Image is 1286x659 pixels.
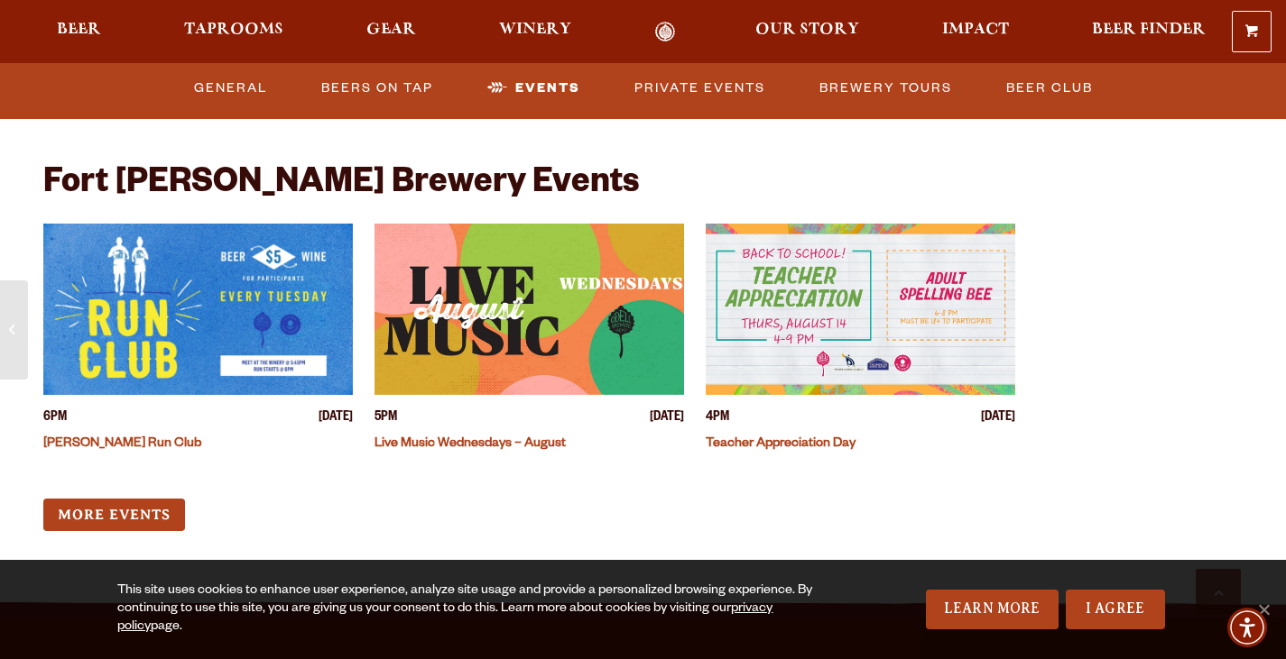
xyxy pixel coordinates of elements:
span: Beer Finder [1092,23,1206,37]
a: Taprooms [172,22,295,42]
a: Events [480,68,587,109]
a: Teacher Appreciation Day [706,437,856,452]
span: 5PM [375,409,397,428]
span: Beer [57,23,101,37]
span: Impact [942,23,1009,37]
a: General [187,68,274,109]
span: Our Story [755,23,859,37]
h2: Fort [PERSON_NAME] Brewery Events [43,166,639,206]
a: Our Story [744,22,871,42]
a: Winery [487,22,583,42]
span: [DATE] [650,409,684,428]
a: More Events (opens in a new window) [43,499,185,532]
a: Learn More [926,590,1059,629]
span: 4PM [706,409,729,428]
a: I Agree [1066,590,1165,629]
a: Live Music Wednesdays – August [375,437,566,452]
a: View event details [375,224,684,395]
div: Accessibility Menu [1227,608,1267,647]
span: [DATE] [981,409,1015,428]
span: Gear [366,23,416,37]
a: Beers on Tap [314,68,440,109]
span: Taprooms [184,23,283,37]
a: View event details [706,224,1015,395]
a: Odell Home [631,22,699,42]
a: Gear [355,22,428,42]
a: Private Events [627,68,773,109]
a: Beer Club [999,68,1100,109]
a: Beer Finder [1080,22,1217,42]
div: This site uses cookies to enhance user experience, analyze site usage and provide a personalized ... [117,582,835,636]
span: Winery [499,23,571,37]
a: [PERSON_NAME] Run Club [43,437,201,452]
a: Beer [45,22,113,42]
span: [DATE] [319,409,353,428]
a: View event details [43,224,353,395]
a: Impact [930,22,1021,42]
span: 6PM [43,409,67,428]
a: Brewery Tours [812,68,959,109]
